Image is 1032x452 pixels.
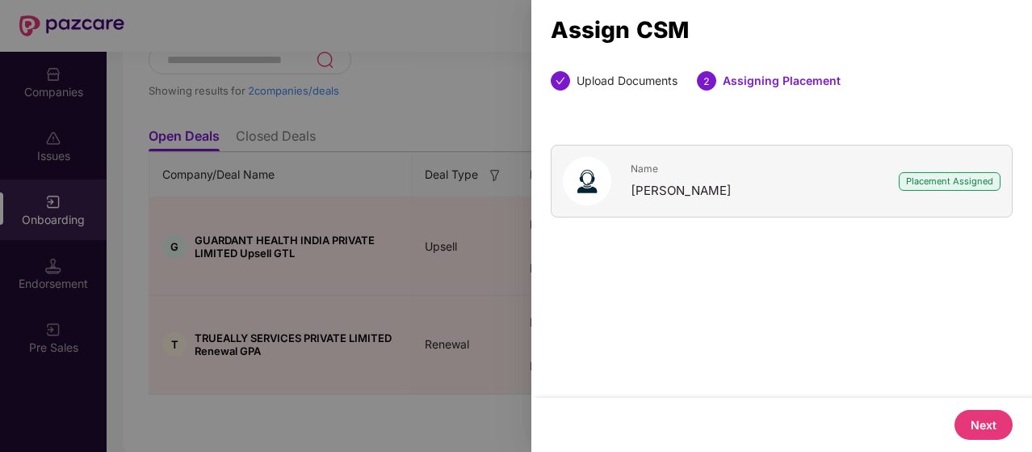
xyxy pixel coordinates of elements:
[577,71,678,91] div: Upload Documents
[703,75,710,87] span: 2
[954,410,1013,440] button: Next
[631,183,732,198] span: [PERSON_NAME]
[556,76,565,86] span: check
[551,21,1013,39] div: Assign CSM
[563,157,611,205] img: svg+xml;base64,PHN2ZyB4bWxucz0iaHR0cDovL3d3dy53My5vcmcvMjAwMC9zdmciIHhtbG5zOnhsaW5rPSJodHRwOi8vd3...
[631,163,732,175] span: Name
[899,172,1001,191] div: Placement Assigned
[723,71,841,91] div: Assigning Placement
